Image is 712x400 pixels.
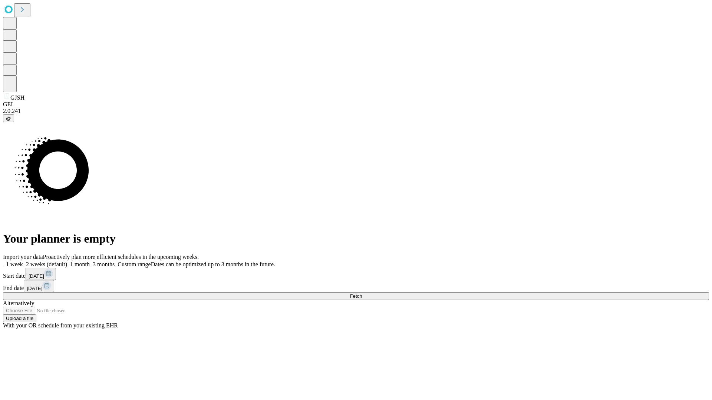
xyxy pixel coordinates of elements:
span: Alternatively [3,300,34,306]
div: GEI [3,101,709,108]
button: [DATE] [24,280,54,292]
span: With your OR schedule from your existing EHR [3,322,118,329]
div: 2.0.241 [3,108,709,114]
span: Dates can be optimized up to 3 months in the future. [151,261,275,267]
button: Fetch [3,292,709,300]
button: [DATE] [26,268,56,280]
button: @ [3,114,14,122]
span: Custom range [118,261,151,267]
span: 2 weeks (default) [26,261,67,267]
h1: Your planner is empty [3,232,709,246]
span: [DATE] [27,286,42,291]
span: 3 months [93,261,115,267]
span: Import your data [3,254,43,260]
span: 1 month [70,261,90,267]
span: GJSH [10,94,24,101]
span: Proactively plan more efficient schedules in the upcoming weeks. [43,254,199,260]
div: Start date [3,268,709,280]
span: [DATE] [29,273,44,279]
span: 1 week [6,261,23,267]
button: Upload a file [3,314,36,322]
span: @ [6,116,11,121]
div: End date [3,280,709,292]
span: Fetch [350,293,362,299]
